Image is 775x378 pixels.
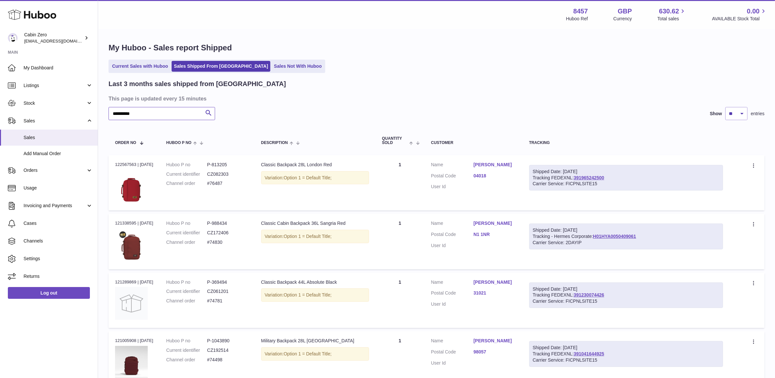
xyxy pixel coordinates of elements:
[8,33,18,43] img: internalAdmin-8457@internal.huboo.com
[431,360,474,366] dt: User Id
[529,165,723,191] div: Tracking FEDEXNL:
[172,61,270,72] a: Sales Shipped From [GEOGRAPHIC_DATA]
[431,220,474,228] dt: Name
[207,298,248,304] dd: #74781
[261,141,288,145] span: Description
[115,162,153,168] div: 122567563 | [DATE]
[712,16,767,22] span: AVAILABLE Stock Total
[533,240,719,246] div: Carrier Service: 2DAYIP
[261,288,369,302] div: Variation:
[24,151,93,157] span: Add Manual Order
[207,288,248,295] dd: CZ061201
[474,220,516,226] a: [PERSON_NAME]
[533,181,719,187] div: Carrier Service: FICPNLSITE15
[573,7,588,16] strong: 8457
[207,239,248,245] dd: #74830
[166,338,207,344] dt: Huboo P no
[24,273,93,279] span: Returns
[207,162,248,168] dd: P-813205
[207,357,248,363] dd: #74498
[284,175,332,180] span: Option 1 = Default Title;
[207,230,248,236] dd: CZ172406
[474,162,516,168] a: [PERSON_NAME]
[474,173,516,179] a: 04018
[614,16,632,22] div: Currency
[166,347,207,353] dt: Current identifier
[712,7,767,22] a: 0.00 AVAILABLE Stock Total
[574,292,604,297] a: 391230074426
[657,16,686,22] span: Total sales
[284,351,332,356] span: Option 1 = Default Title;
[261,279,369,285] div: Classic Backpack 44L Absolute Black
[431,279,474,287] dt: Name
[166,220,207,226] dt: Huboo P no
[529,141,723,145] div: Tracking
[24,118,86,124] span: Sales
[24,185,93,191] span: Usage
[115,220,153,226] div: 121338595 | [DATE]
[24,203,86,209] span: Invoicing and Payments
[533,227,719,233] div: Shipped Date: [DATE]
[24,65,93,71] span: My Dashboard
[166,239,207,245] dt: Channel order
[431,349,474,357] dt: Postal Code
[533,286,719,292] div: Shipped Date: [DATE]
[207,171,248,177] dd: CZ082303
[110,61,170,72] a: Current Sales with Huboo
[431,141,516,145] div: Customer
[574,351,604,356] a: 391041644925
[8,287,90,299] a: Log out
[261,230,369,243] div: Variation:
[618,7,632,16] strong: GBP
[166,162,207,168] dt: Huboo P no
[166,141,192,145] span: Huboo P no
[657,7,686,22] a: 630.62 Total sales
[207,338,248,344] dd: P-1043890
[24,256,93,262] span: Settings
[529,282,723,308] div: Tracking FEDEXNL:
[24,100,86,106] span: Stock
[261,220,369,226] div: Classic Cabin Backpack 36L Sangria Red
[431,243,474,249] dt: User Id
[115,287,148,320] img: no-photo.jpg
[474,231,516,238] a: N1 1NR
[115,228,148,261] img: CLASSIC36L-Sangria-red-FRONT_25654fc5-0547-4e2d-9262-b13d52094004.jpg
[166,230,207,236] dt: Current identifier
[431,162,474,170] dt: Name
[166,180,207,187] dt: Channel order
[24,82,86,89] span: Listings
[376,214,425,269] td: 1
[431,338,474,346] dt: Name
[115,338,153,344] div: 121005908 | [DATE]
[529,224,723,249] div: Tracking - Hermes Corporate:
[24,167,86,173] span: Orders
[24,32,83,44] div: Cabin Zero
[166,288,207,295] dt: Current identifier
[207,347,248,353] dd: CZ192514
[115,141,136,145] span: Order No
[24,135,93,141] span: Sales
[109,95,763,102] h3: This page is updated every 15 minutes
[431,173,474,181] dt: Postal Code
[574,175,604,180] a: 391965242500
[474,338,516,344] a: [PERSON_NAME]
[533,298,719,304] div: Carrier Service: FICPNLSITE15
[166,171,207,177] dt: Current identifier
[24,220,93,226] span: Cases
[166,279,207,285] dt: Huboo P no
[207,180,248,187] dd: #76487
[284,292,332,297] span: Option 1 = Default Title;
[24,238,93,244] span: Channels
[710,111,722,117] label: Show
[376,155,425,210] td: 1
[207,220,248,226] dd: P-988434
[207,279,248,285] dd: P-369494
[474,349,516,355] a: 98057
[593,234,636,239] a: H01HYA0050409061
[533,357,719,363] div: Carrier Service: FICPNLSITE15
[431,301,474,307] dt: User Id
[115,279,153,285] div: 121289869 | [DATE]
[166,298,207,304] dt: Channel order
[431,231,474,239] dt: Postal Code
[261,171,369,185] div: Variation:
